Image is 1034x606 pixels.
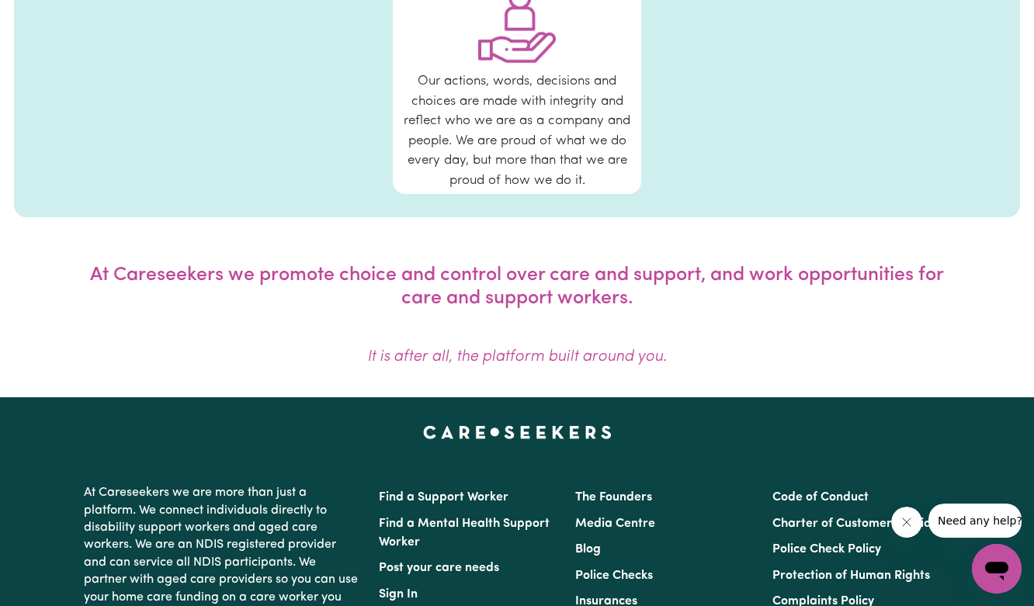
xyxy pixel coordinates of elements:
a: Find a Mental Health Support Worker [379,518,550,549]
a: Post your care needs [379,562,499,574]
a: Find a Support Worker [379,491,508,504]
a: Code of Conduct [772,491,869,504]
a: Charter of Customer Service [772,518,937,530]
a: The Founders [575,491,652,504]
p: At Careseekers we promote choice and control over care and support, and work opportunities for ca... [84,264,950,310]
a: Sign In [379,588,418,601]
a: Police Checks [575,570,653,582]
a: Careseekers home page [423,425,612,438]
p: It is after all, the platform built around you. [84,348,950,366]
span: Need any help? [9,11,94,23]
iframe: Button to launch messaging window [972,544,1022,594]
a: Police Check Policy [772,543,881,556]
iframe: Close message [891,507,922,538]
a: Protection of Human Rights [772,570,930,582]
a: Media Centre [575,518,655,530]
span: Our actions, words, decisions and choices are made with integrity and reflect who we are as a com... [404,74,630,187]
iframe: Message from company [928,504,1022,538]
a: Blog [575,543,601,556]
